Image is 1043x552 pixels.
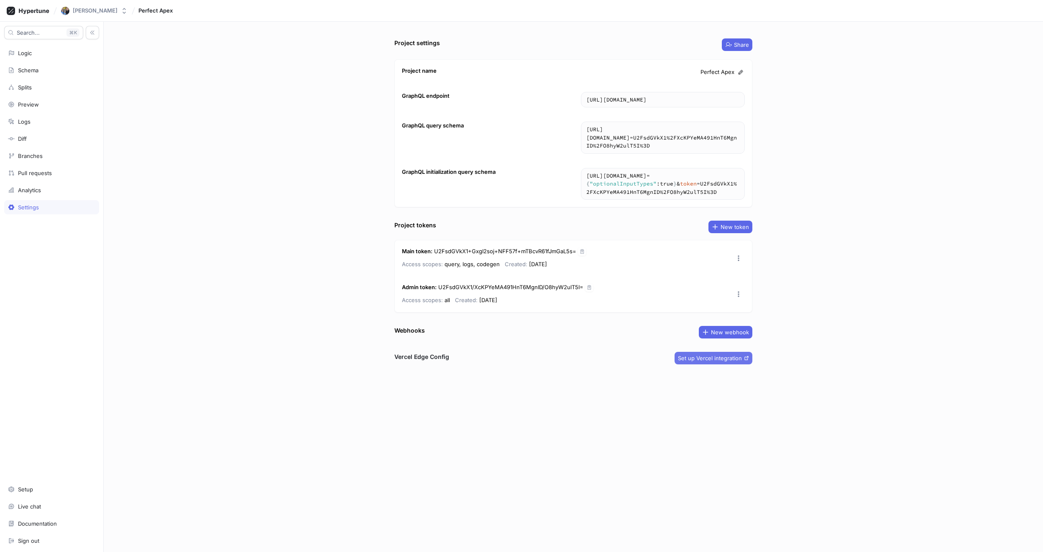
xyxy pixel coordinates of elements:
[505,259,547,269] p: [DATE]
[394,326,425,335] div: Webhooks
[18,187,41,193] div: Analytics
[402,284,437,290] strong: Admin token :
[434,248,576,254] span: U2FsdGVkX1+GxgI2soj+NFF57f+mTBcvR61fJmGaL5s=
[18,486,33,493] div: Setup
[722,38,752,51] button: Share
[18,101,39,108] div: Preview
[402,297,443,303] span: Access scopes:
[721,224,749,229] span: New token
[505,261,527,267] span: Created:
[455,297,478,303] span: Created:
[402,67,437,75] div: Project name
[18,503,41,510] div: Live chat
[700,68,734,76] span: Perfect Apex
[581,168,744,200] textarea: https://[DOMAIN_NAME]/schema?body={"optionalInputTypes":true}&token=U2FsdGVkX1%2FXcKPYeMA491HnT6M...
[18,170,52,176] div: Pull requests
[402,168,496,176] div: GraphQL initialization query schema
[402,261,443,267] span: Access scopes:
[18,204,39,211] div: Settings
[699,326,752,338] button: New webhook
[18,67,38,74] div: Schema
[394,221,436,229] div: Project tokens
[73,7,118,14] div: [PERSON_NAME]
[18,153,43,159] div: Branches
[402,295,450,305] p: all
[394,352,449,361] h3: Vercel Edge Config
[18,50,32,56] div: Logic
[4,516,99,531] a: Documentation
[66,28,79,37] div: K
[18,537,39,544] div: Sign out
[4,26,83,39] button: Search...K
[402,122,464,130] div: GraphQL query schema
[678,356,742,361] span: Set up Vercel integration
[394,38,440,47] div: Project settings
[61,7,69,15] img: User
[438,284,583,290] span: U2FsdGVkX1/XcKPYeMA491HnT6MgnID/O8hyW2ulT5I=
[675,352,752,364] button: Set up Vercel integration
[402,92,450,100] div: GraphQL endpoint
[402,248,432,254] strong: Main token :
[17,30,40,35] span: Search...
[58,3,131,18] button: User[PERSON_NAME]
[18,135,27,142] div: Diff
[18,118,31,125] div: Logs
[455,295,497,305] p: [DATE]
[18,520,57,527] div: Documentation
[581,122,744,153] textarea: [URL][DOMAIN_NAME]
[402,259,500,269] p: query, logs, codegen
[138,8,173,13] span: Perfect Apex
[581,92,744,107] textarea: [URL][DOMAIN_NAME]
[734,42,749,47] span: Share
[18,84,32,91] div: Splits
[711,330,749,335] span: New webhook
[708,221,752,233] button: New token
